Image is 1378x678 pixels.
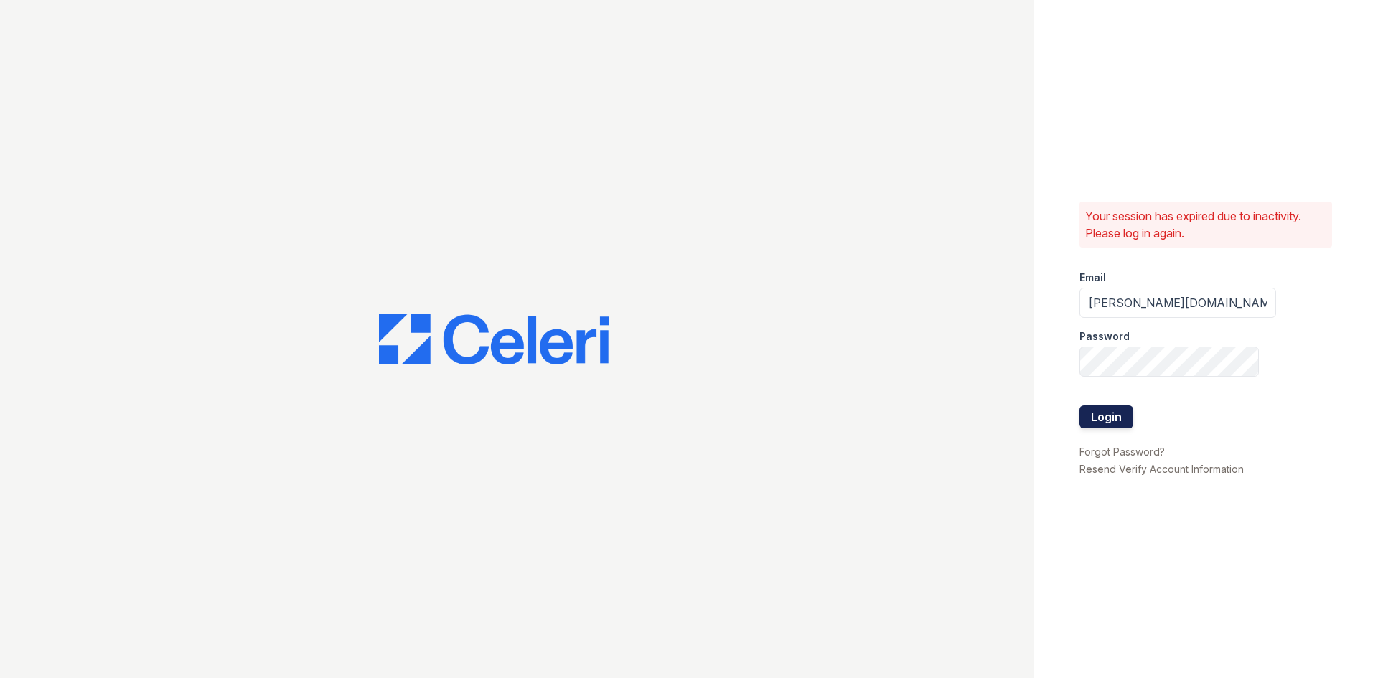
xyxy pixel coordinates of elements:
[1079,329,1130,344] label: Password
[1079,463,1244,475] a: Resend Verify Account Information
[1079,270,1106,285] label: Email
[379,314,609,365] img: CE_Logo_Blue-a8612792a0a2168367f1c8372b55b34899dd931a85d93a1a3d3e32e68fde9ad4.png
[1079,446,1165,458] a: Forgot Password?
[1085,207,1326,242] p: Your session has expired due to inactivity. Please log in again.
[1079,405,1133,428] button: Login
